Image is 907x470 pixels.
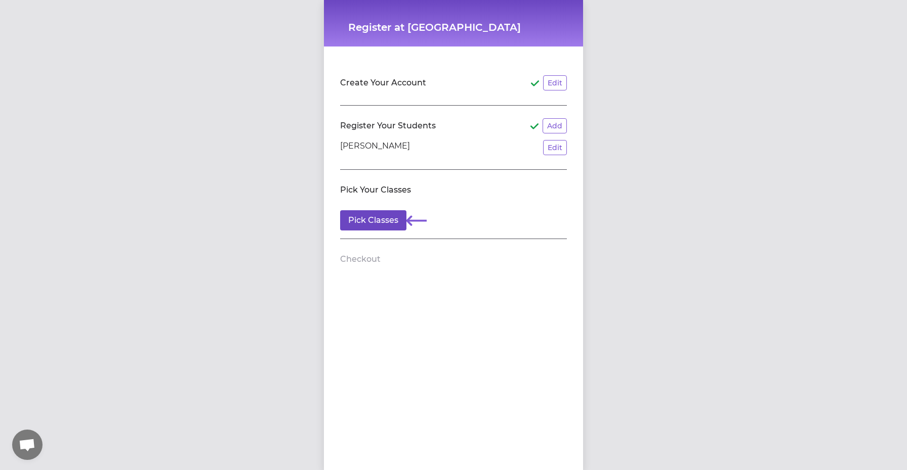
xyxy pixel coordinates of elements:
div: Open chat [12,430,43,460]
h2: Pick Your Classes [340,184,411,196]
h1: Register at [GEOGRAPHIC_DATA] [348,20,559,34]
button: Pick Classes [340,210,406,230]
button: Edit [543,140,567,155]
h2: Create Your Account [340,77,426,89]
h2: Register Your Students [340,120,436,132]
button: Add [543,118,567,133]
h2: Checkout [340,253,381,265]
p: [PERSON_NAME] [340,140,410,155]
button: Edit [543,75,567,90]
